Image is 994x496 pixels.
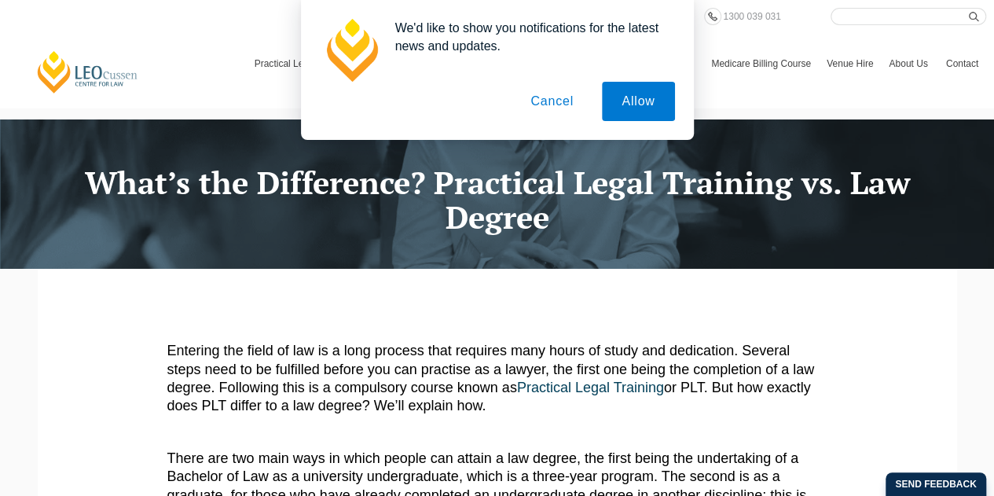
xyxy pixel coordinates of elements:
img: notification icon [320,19,383,82]
a: Practical Legal Training [517,380,664,395]
button: Cancel [511,82,593,121]
button: Allow [602,82,674,121]
div: We'd like to show you notifications for the latest news and updates. [383,19,675,55]
p: Entering the field of law is a long process that requires many hours of study and dedication. Sev... [167,342,827,416]
h1: What’s the Difference? Practical Legal Training vs. Law Degree [50,165,945,234]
